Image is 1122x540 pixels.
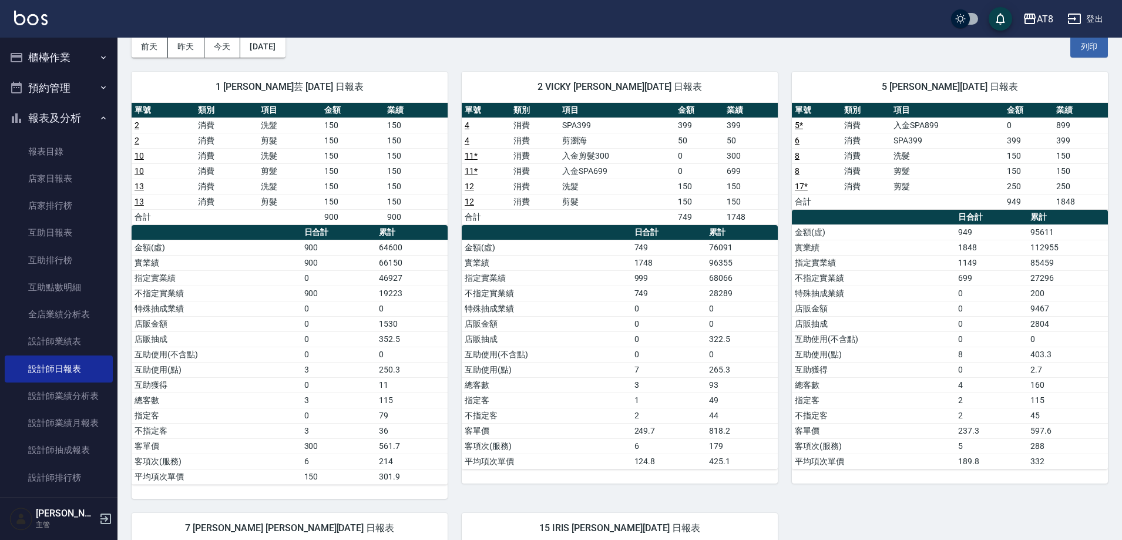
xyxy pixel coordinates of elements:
[132,255,301,270] td: 實業績
[5,138,113,165] a: 報表目錄
[631,286,706,301] td: 749
[321,179,385,194] td: 150
[462,454,631,469] td: 平均項次單價
[301,331,376,347] td: 0
[258,194,321,209] td: 剪髮
[724,179,778,194] td: 150
[510,148,559,163] td: 消費
[631,377,706,393] td: 3
[132,423,301,438] td: 不指定客
[955,316,1027,331] td: 0
[376,270,448,286] td: 46927
[301,255,376,270] td: 900
[5,192,113,219] a: 店家排行榜
[955,423,1027,438] td: 237.3
[462,255,631,270] td: 實業績
[631,362,706,377] td: 7
[706,270,778,286] td: 68066
[955,362,1027,377] td: 0
[1027,210,1108,225] th: 累計
[376,301,448,316] td: 0
[195,103,258,118] th: 類別
[301,362,376,377] td: 3
[132,377,301,393] td: 互助獲得
[301,469,376,484] td: 150
[301,377,376,393] td: 0
[5,383,113,410] a: 設計師業績分析表
[792,454,955,469] td: 平均項次單價
[5,355,113,383] a: 設計師日報表
[376,316,448,331] td: 1530
[465,182,474,191] a: 12
[706,377,778,393] td: 93
[384,118,448,133] td: 150
[1027,255,1108,270] td: 85459
[36,519,96,530] p: 主管
[462,286,631,301] td: 不指定實業績
[792,362,955,377] td: 互助獲得
[806,81,1094,93] span: 5 [PERSON_NAME][DATE] 日報表
[462,438,631,454] td: 客項次(服務)
[384,148,448,163] td: 150
[559,163,675,179] td: 入金SPA699
[675,133,724,148] td: 50
[132,469,301,484] td: 平均項次單價
[321,209,385,224] td: 900
[1027,286,1108,301] td: 200
[631,270,706,286] td: 999
[301,225,376,240] th: 日合計
[376,469,448,484] td: 301.9
[321,133,385,148] td: 150
[132,347,301,362] td: 互助使用(不含點)
[675,209,724,224] td: 749
[301,316,376,331] td: 0
[955,438,1027,454] td: 5
[510,103,559,118] th: 類別
[258,148,321,163] td: 洗髮
[675,179,724,194] td: 150
[724,148,778,163] td: 300
[384,133,448,148] td: 150
[135,182,144,191] a: 13
[462,225,778,469] table: a dense table
[132,454,301,469] td: 客項次(服務)
[384,103,448,118] th: 業績
[1027,331,1108,347] td: 0
[841,148,891,163] td: 消費
[462,103,510,118] th: 單號
[955,210,1027,225] th: 日合計
[510,179,559,194] td: 消費
[462,103,778,225] table: a dense table
[510,194,559,209] td: 消費
[5,464,113,491] a: 設計師排行榜
[841,179,891,194] td: 消費
[476,522,764,534] span: 15 IRIS [PERSON_NAME][DATE] 日報表
[724,209,778,224] td: 1748
[792,286,955,301] td: 特殊抽成業績
[301,438,376,454] td: 300
[1027,347,1108,362] td: 403.3
[1027,377,1108,393] td: 160
[1027,438,1108,454] td: 288
[675,118,724,133] td: 399
[1053,163,1108,179] td: 150
[706,255,778,270] td: 96355
[204,36,241,58] button: 今天
[462,209,510,224] td: 合計
[706,393,778,408] td: 49
[1063,8,1108,30] button: 登出
[321,118,385,133] td: 150
[321,103,385,118] th: 金額
[955,255,1027,270] td: 1149
[1027,224,1108,240] td: 95611
[195,148,258,163] td: 消費
[5,42,113,73] button: 櫃檯作業
[724,103,778,118] th: 業績
[675,163,724,179] td: 0
[559,179,675,194] td: 洗髮
[792,423,955,438] td: 客單價
[955,224,1027,240] td: 949
[795,166,799,176] a: 8
[891,163,1003,179] td: 剪髮
[955,454,1027,469] td: 189.8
